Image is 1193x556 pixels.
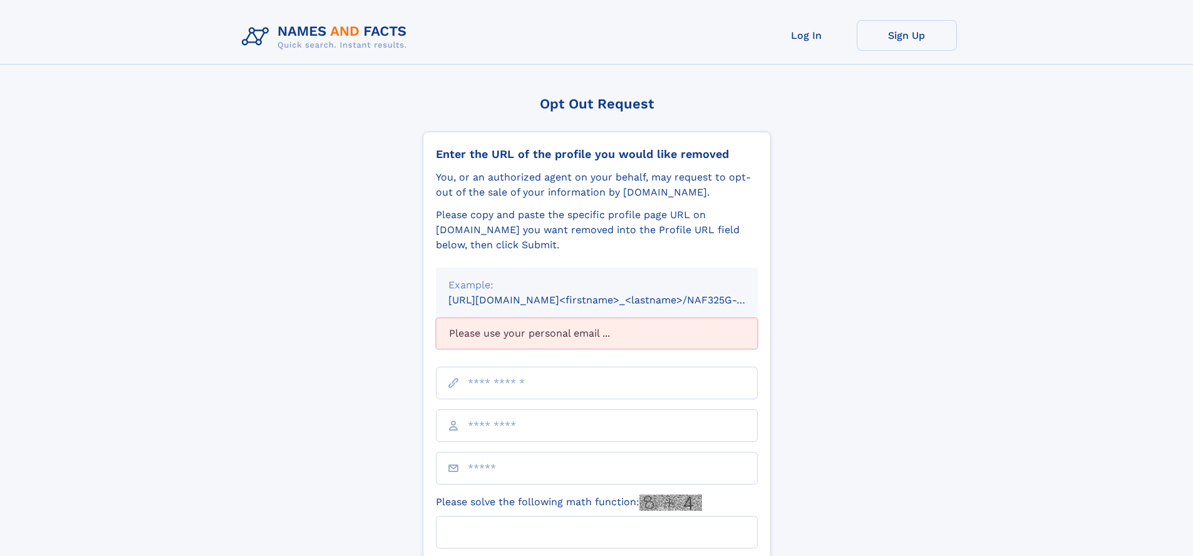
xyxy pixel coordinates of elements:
small: [URL][DOMAIN_NAME]<firstname>_<lastname>/NAF325G-xxxxxxxx [448,294,782,306]
label: Please solve the following math function: [436,495,702,511]
img: Logo Names and Facts [237,20,417,54]
div: Please use your personal email ... [436,318,758,349]
a: Log In [757,20,857,51]
div: Please copy and paste the specific profile page URL on [DOMAIN_NAME] you want removed into the Pr... [436,207,758,253]
div: You, or an authorized agent on your behalf, may request to opt-out of the sale of your informatio... [436,170,758,200]
div: Enter the URL of the profile you would like removed [436,147,758,161]
a: Sign Up [857,20,957,51]
div: Example: [448,278,745,293]
div: Opt Out Request [423,96,771,112]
